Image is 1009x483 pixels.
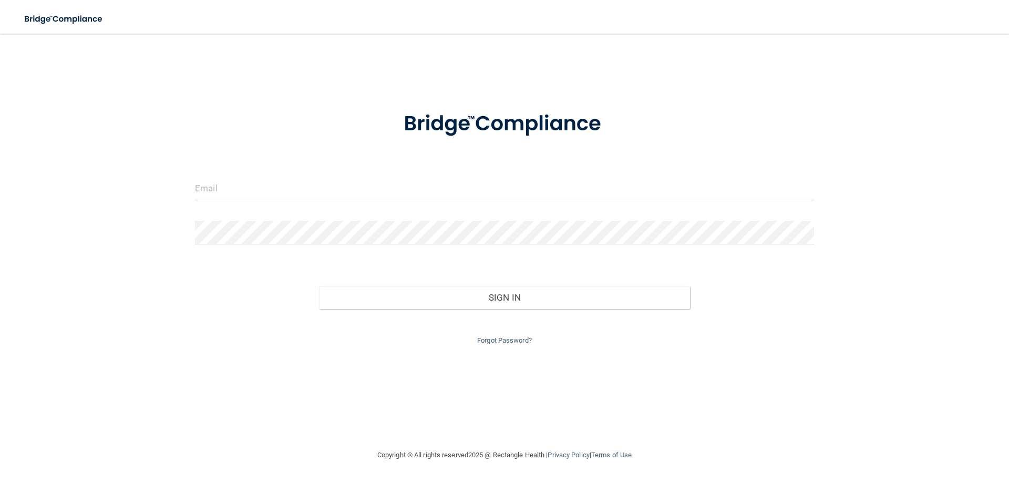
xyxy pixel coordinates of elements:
[548,451,589,459] a: Privacy Policy
[382,97,627,151] img: bridge_compliance_login_screen.278c3ca4.svg
[591,451,632,459] a: Terms of Use
[319,286,691,309] button: Sign In
[195,177,814,200] input: Email
[477,336,532,344] a: Forgot Password?
[16,8,112,30] img: bridge_compliance_login_screen.278c3ca4.svg
[313,438,696,472] div: Copyright © All rights reserved 2025 @ Rectangle Health | |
